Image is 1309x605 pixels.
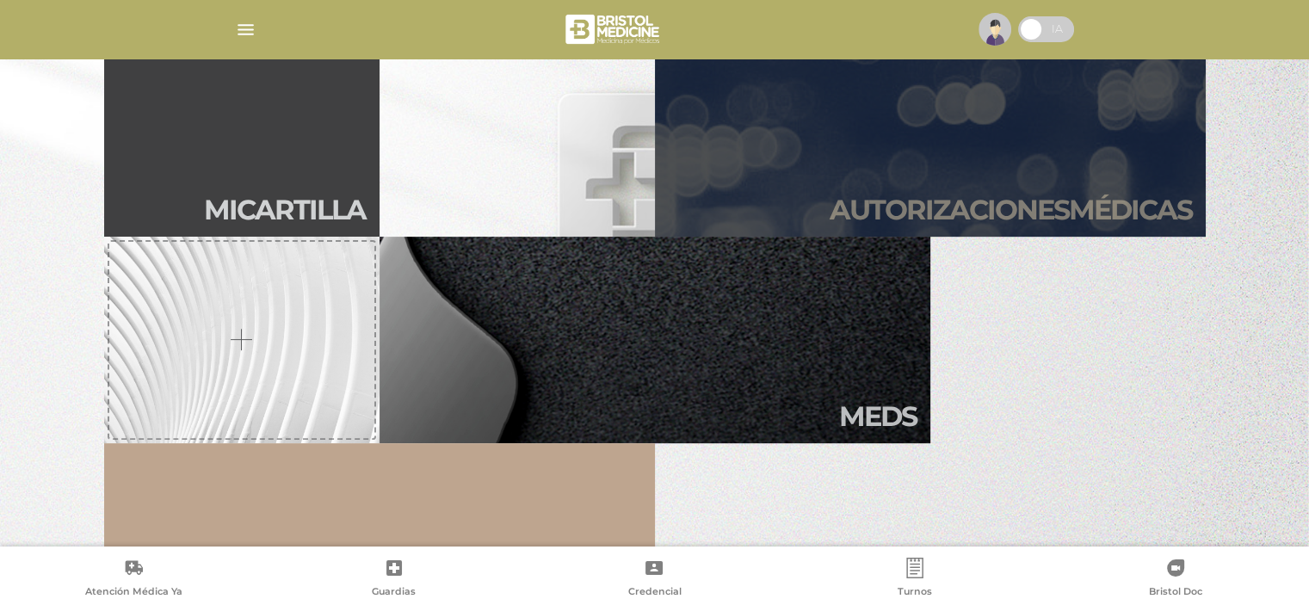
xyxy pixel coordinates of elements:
span: Bristol Doc [1149,585,1202,601]
h2: Mi car tilla [204,194,366,226]
h2: Meds [839,400,917,433]
img: profile-placeholder.svg [979,13,1011,46]
a: Bristol Doc [1045,558,1306,602]
a: Atención Médica Ya [3,558,264,602]
a: Turnos [785,558,1046,602]
span: Atención Médica Ya [85,585,182,601]
img: bristol-medicine-blanco.png [563,9,665,50]
h2: Autori zaciones médicas [830,194,1192,226]
a: Guardias [264,558,525,602]
a: Meds [380,237,930,443]
span: Credencial [627,585,681,601]
a: Micartilla [104,30,380,237]
span: Guardias [372,585,416,601]
img: Cober_menu-lines-white.svg [235,19,256,40]
a: Credencial [524,558,785,602]
a: Autorizacionesmédicas [655,30,1206,237]
span: Turnos [898,585,932,601]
